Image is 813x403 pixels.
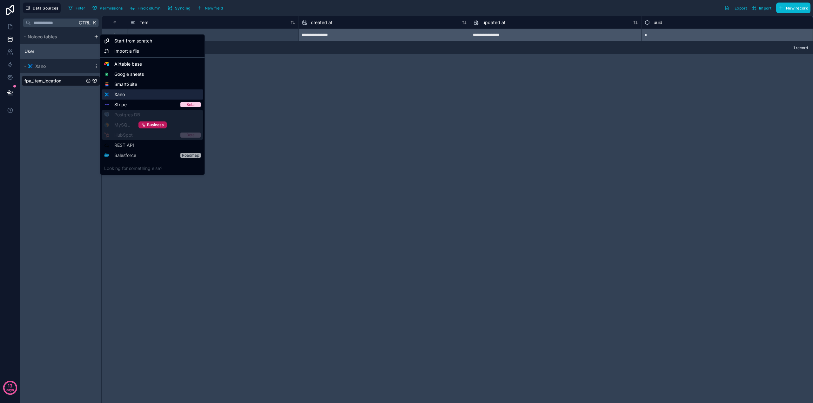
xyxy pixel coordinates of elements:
span: REST API [114,142,134,148]
img: Salesforce [104,153,109,157]
span: Xano [114,91,125,98]
div: Roadmap [182,153,199,158]
img: Stripe logo [104,102,109,107]
img: SmartSuite [104,82,109,87]
img: API icon [104,143,109,148]
span: Salesforce [114,152,136,159]
span: Airtable base [114,61,142,67]
img: Airtable logo [104,62,109,67]
img: Google sheets logo [104,73,109,76]
span: Stripe [114,101,127,108]
span: Google sheets [114,71,144,77]
span: SmartSuite [114,81,137,88]
div: Beta [186,102,195,107]
div: Looking for something else? [102,163,203,173]
span: Import a file [114,48,139,54]
img: Xano logo [104,92,109,97]
span: Start from scratch [114,38,152,44]
span: Business [147,122,164,127]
